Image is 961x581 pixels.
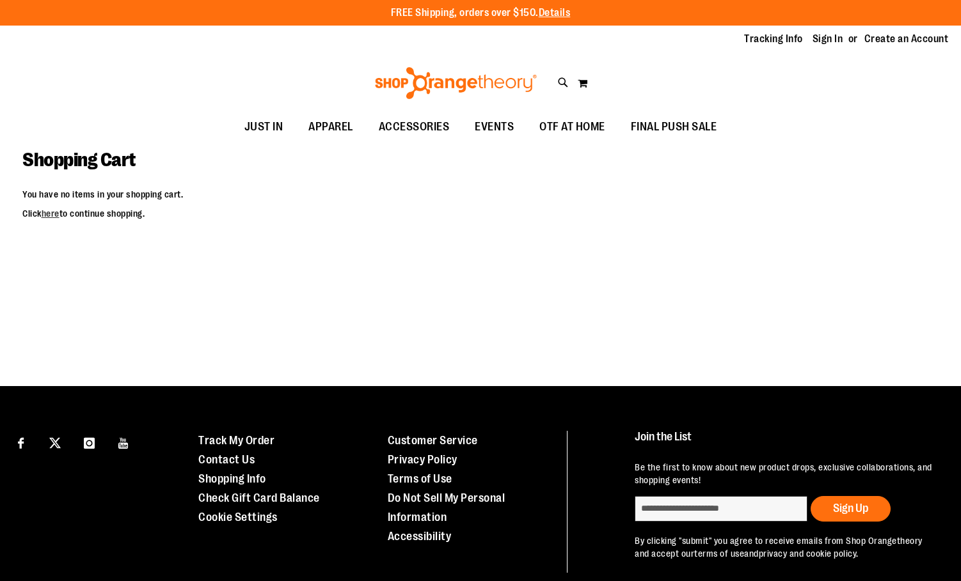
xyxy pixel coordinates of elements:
input: enter email [635,496,807,522]
span: Shopping Cart [22,149,136,171]
a: Visit our Facebook page [10,431,32,453]
a: Accessibility [388,530,452,543]
a: privacy and cookie policy. [759,548,859,559]
a: Visit our Youtube page [113,431,135,453]
span: EVENTS [475,112,514,141]
a: OTF AT HOME [527,112,618,142]
span: ACCESSORIES [379,112,450,141]
span: Sign Up [833,502,868,515]
a: Track My Order [198,434,274,447]
a: Cookie Settings [198,511,278,523]
a: ACCESSORIES [366,112,463,142]
span: FINAL PUSH SALE [631,112,717,141]
a: Details [539,7,571,19]
a: Visit our X page [44,431,67,453]
a: Shopping Info [198,472,266,485]
p: By clicking "submit" you agree to receive emails from Shop Orangetheory and accept our and [635,534,936,560]
a: Customer Service [388,434,478,447]
a: Privacy Policy [388,453,457,466]
p: Be the first to know about new product drops, exclusive collaborations, and shopping events! [635,461,936,486]
a: Do Not Sell My Personal Information [388,492,505,523]
p: FREE Shipping, orders over $150. [391,6,571,20]
span: JUST IN [244,112,283,141]
a: JUST IN [232,112,296,142]
a: Contact Us [198,453,255,466]
a: Visit our Instagram page [78,431,100,453]
h4: Join the List [635,431,936,454]
p: Click to continue shopping. [22,207,939,220]
img: Shop Orangetheory [373,67,539,99]
p: You have no items in your shopping cart. [22,188,939,201]
button: Sign Up [811,496,891,522]
a: Create an Account [864,32,949,46]
a: Terms of Use [388,472,452,485]
a: terms of use [694,548,744,559]
a: Tracking Info [744,32,803,46]
a: FINAL PUSH SALE [618,112,730,142]
a: Sign In [813,32,843,46]
a: APPAREL [296,112,366,142]
a: here [42,208,60,219]
a: EVENTS [462,112,527,142]
img: Twitter [49,437,61,449]
a: Check Gift Card Balance [198,492,320,504]
span: OTF AT HOME [539,112,605,141]
span: APPAREL [308,112,353,141]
